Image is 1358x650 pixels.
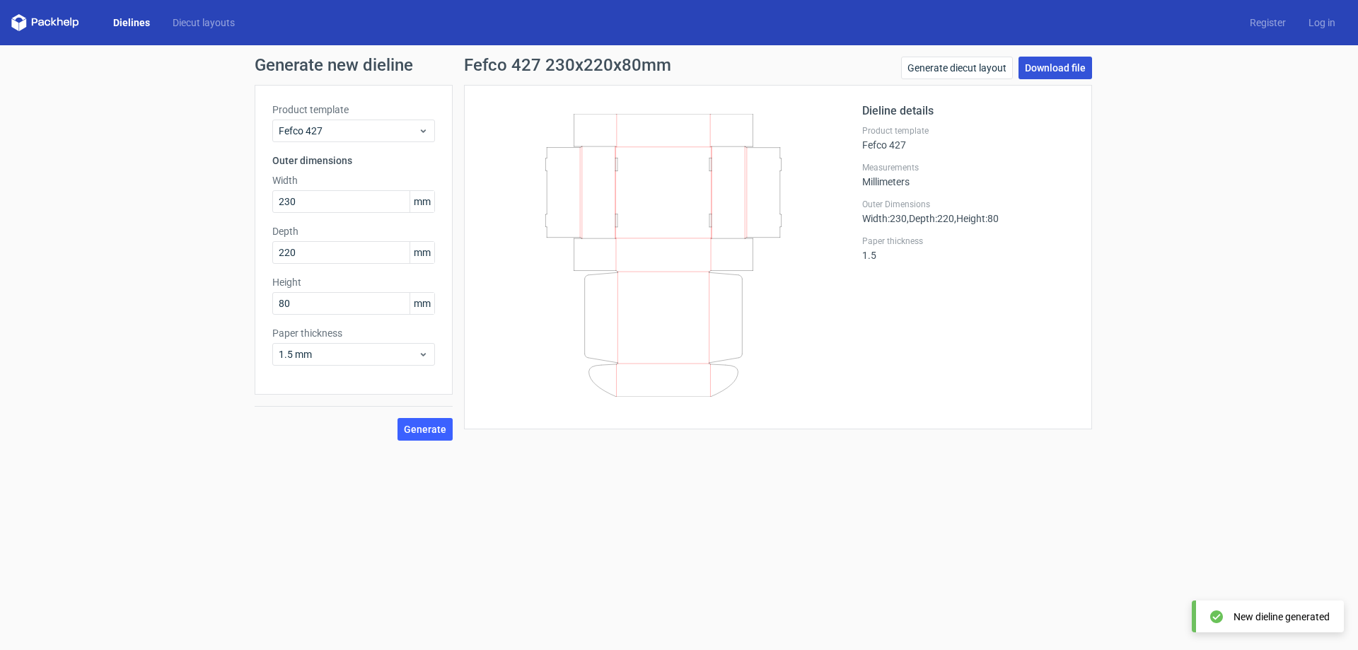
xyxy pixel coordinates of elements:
[410,242,434,263] span: mm
[862,125,1074,151] div: Fefco 427
[862,199,1074,210] label: Outer Dimensions
[255,57,1103,74] h1: Generate new dieline
[397,418,453,441] button: Generate
[1238,16,1297,30] a: Register
[272,326,435,340] label: Paper thickness
[272,153,435,168] h3: Outer dimensions
[272,173,435,187] label: Width
[272,103,435,117] label: Product template
[272,224,435,238] label: Depth
[862,125,1074,137] label: Product template
[862,213,907,224] span: Width : 230
[272,275,435,289] label: Height
[464,57,671,74] h1: Fefco 427 230x220x80mm
[279,124,418,138] span: Fefco 427
[161,16,246,30] a: Diecut layouts
[901,57,1013,79] a: Generate diecut layout
[862,162,1074,173] label: Measurements
[279,347,418,361] span: 1.5 mm
[1234,610,1330,624] div: New dieline generated
[862,162,1074,187] div: Millimeters
[102,16,161,30] a: Dielines
[862,236,1074,247] label: Paper thickness
[954,213,999,224] span: , Height : 80
[410,191,434,212] span: mm
[1297,16,1347,30] a: Log in
[410,293,434,314] span: mm
[862,236,1074,261] div: 1.5
[404,424,446,434] span: Generate
[862,103,1074,120] h2: Dieline details
[907,213,954,224] span: , Depth : 220
[1018,57,1092,79] a: Download file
